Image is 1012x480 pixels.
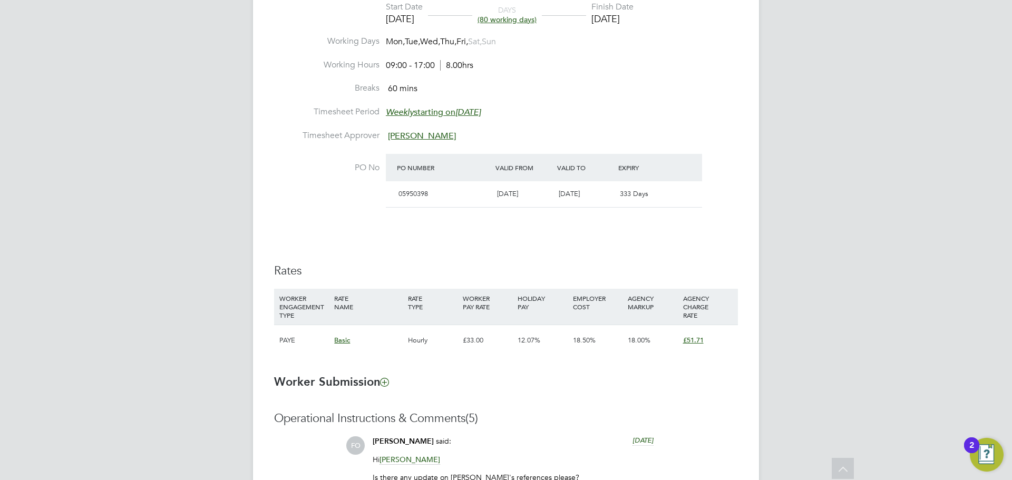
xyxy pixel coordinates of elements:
label: Timesheet Period [274,106,379,117]
b: Worker Submission [274,375,388,389]
div: WORKER PAY RATE [460,289,515,316]
span: 18.50% [573,336,596,345]
span: starting on [386,107,481,117]
span: [DATE] [559,189,580,198]
div: 09:00 - 17:00 [386,60,473,71]
div: AGENCY CHARGE RATE [680,289,735,325]
span: Fri, [456,36,468,47]
button: Open Resource Center, 2 new notifications [970,438,1004,472]
span: [PERSON_NAME] [388,131,456,141]
div: EMPLOYER COST [570,289,625,316]
div: 2 [969,445,974,459]
div: PAYE [277,325,332,356]
em: Weekly [386,107,414,117]
div: Start Date [386,2,423,13]
h3: Rates [274,263,738,279]
span: Wed, [420,36,440,47]
div: Expiry [616,158,677,177]
span: Tue, [405,36,420,47]
span: 05950398 [398,189,428,198]
span: Basic [334,336,350,345]
div: AGENCY MARKUP [625,289,680,316]
span: FO [346,436,365,455]
span: 8.00hrs [440,60,473,71]
label: Working Hours [274,60,379,71]
div: RATE NAME [332,289,405,316]
div: RATE TYPE [405,289,460,316]
span: [DATE] [632,436,654,445]
span: Sun [482,36,496,47]
label: Working Days [274,36,379,47]
span: 333 Days [620,189,648,198]
div: Hourly [405,325,460,356]
span: [PERSON_NAME] [373,437,434,446]
span: said: [436,436,451,446]
span: Thu, [440,36,456,47]
div: [DATE] [591,13,634,25]
div: £33.00 [460,325,515,356]
div: [DATE] [386,13,423,25]
span: £51.71 [683,336,704,345]
span: (80 working days) [478,15,537,24]
h3: Operational Instructions & Comments [274,411,738,426]
span: Sat, [468,36,482,47]
span: 18.00% [628,336,650,345]
span: 60 mins [388,84,417,94]
label: Breaks [274,83,379,94]
div: WORKER ENGAGEMENT TYPE [277,289,332,325]
div: HOLIDAY PAY [515,289,570,316]
label: PO No [274,162,379,173]
div: PO Number [394,158,493,177]
label: Timesheet Approver [274,130,379,141]
span: (5) [465,411,478,425]
span: 12.07% [518,336,540,345]
div: Valid To [554,158,616,177]
div: Finish Date [591,2,634,13]
span: Mon, [386,36,405,47]
p: Hi [373,455,654,464]
span: [DATE] [497,189,518,198]
div: DAYS [472,5,542,24]
em: [DATE] [455,107,481,117]
span: [PERSON_NAME] [379,455,440,465]
div: Valid From [493,158,554,177]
